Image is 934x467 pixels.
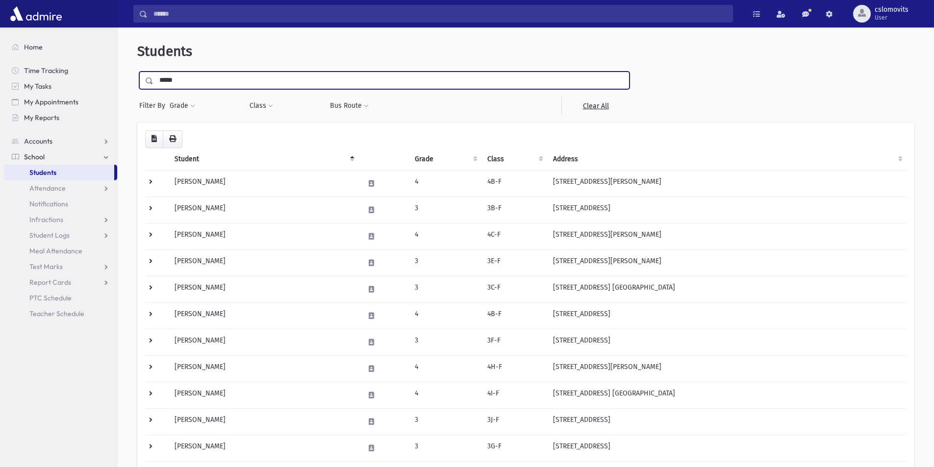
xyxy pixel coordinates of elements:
[409,382,481,408] td: 4
[24,66,68,75] span: Time Tracking
[409,249,481,276] td: 3
[24,152,45,161] span: School
[169,382,358,408] td: [PERSON_NAME]
[29,199,68,208] span: Notifications
[139,100,169,111] span: Filter By
[148,5,732,23] input: Search
[481,276,547,302] td: 3C-F
[29,262,63,271] span: Test Marks
[4,149,117,165] a: School
[24,137,52,146] span: Accounts
[547,382,907,408] td: [STREET_ADDRESS] [GEOGRAPHIC_DATA]
[29,184,66,193] span: Attendance
[169,97,196,115] button: Grade
[481,329,547,355] td: 3F-F
[4,212,117,227] a: Infractions
[561,97,630,115] a: Clear All
[4,78,117,94] a: My Tasks
[169,197,358,223] td: [PERSON_NAME]
[4,306,117,321] a: Teacher Schedule
[249,97,274,115] button: Class
[481,223,547,249] td: 4C-F
[29,215,63,224] span: Infractions
[24,43,43,51] span: Home
[169,223,358,249] td: [PERSON_NAME]
[29,278,71,287] span: Report Cards
[481,197,547,223] td: 3B-F
[4,133,117,149] a: Accounts
[4,180,117,196] a: Attendance
[409,329,481,355] td: 3
[547,276,907,302] td: [STREET_ADDRESS] [GEOGRAPHIC_DATA]
[481,355,547,382] td: 4H-F
[169,249,358,276] td: [PERSON_NAME]
[547,355,907,382] td: [STREET_ADDRESS][PERSON_NAME]
[169,276,358,302] td: [PERSON_NAME]
[481,170,547,197] td: 4B-F
[24,82,51,91] span: My Tasks
[547,249,907,276] td: [STREET_ADDRESS][PERSON_NAME]
[481,435,547,461] td: 3G-F
[547,302,907,329] td: [STREET_ADDRESS]
[24,98,78,106] span: My Appointments
[547,223,907,249] td: [STREET_ADDRESS][PERSON_NAME]
[481,148,547,171] th: Class: activate to sort column ascending
[137,43,192,59] span: Students
[409,435,481,461] td: 3
[29,246,82,255] span: Meal Attendance
[547,170,907,197] td: [STREET_ADDRESS][PERSON_NAME]
[4,243,117,259] a: Meal Attendance
[169,355,358,382] td: [PERSON_NAME]
[409,276,481,302] td: 3
[169,302,358,329] td: [PERSON_NAME]
[409,302,481,329] td: 4
[409,148,481,171] th: Grade: activate to sort column ascending
[29,168,56,177] span: Students
[163,130,182,148] button: Print
[547,408,907,435] td: [STREET_ADDRESS]
[4,196,117,212] a: Notifications
[409,197,481,223] td: 3
[409,223,481,249] td: 4
[481,249,547,276] td: 3E-F
[169,148,358,171] th: Student: activate to sort column descending
[4,259,117,274] a: Test Marks
[4,290,117,306] a: PTC Schedule
[481,382,547,408] td: 4I-F
[547,148,907,171] th: Address: activate to sort column ascending
[409,170,481,197] td: 4
[481,408,547,435] td: 3J-F
[4,165,114,180] a: Students
[145,130,163,148] button: CSV
[4,110,117,125] a: My Reports
[4,227,117,243] a: Student Logs
[547,197,907,223] td: [STREET_ADDRESS]
[329,97,369,115] button: Bus Route
[4,63,117,78] a: Time Tracking
[169,329,358,355] td: [PERSON_NAME]
[169,435,358,461] td: [PERSON_NAME]
[29,309,84,318] span: Teacher Schedule
[875,6,909,14] span: cslomovits
[409,408,481,435] td: 3
[409,355,481,382] td: 4
[4,94,117,110] a: My Appointments
[4,39,117,55] a: Home
[29,231,70,240] span: Student Logs
[8,4,64,24] img: AdmirePro
[547,329,907,355] td: [STREET_ADDRESS]
[169,170,358,197] td: [PERSON_NAME]
[875,14,909,22] span: User
[169,408,358,435] td: [PERSON_NAME]
[4,274,117,290] a: Report Cards
[547,435,907,461] td: [STREET_ADDRESS]
[29,294,72,302] span: PTC Schedule
[481,302,547,329] td: 4B-F
[24,113,59,122] span: My Reports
